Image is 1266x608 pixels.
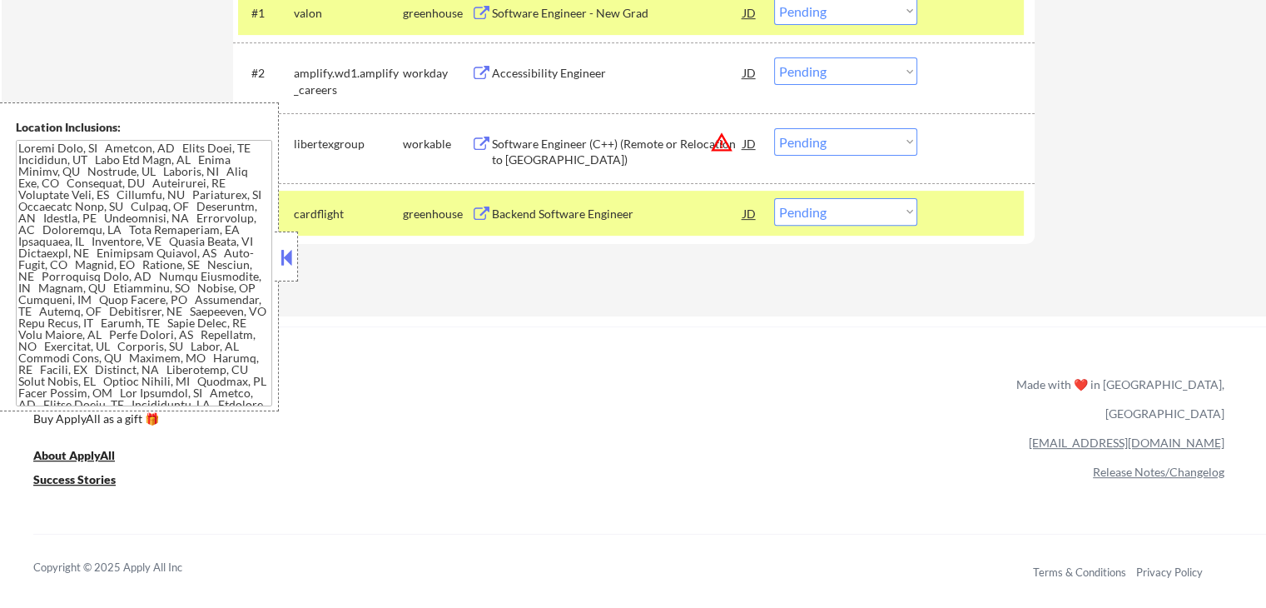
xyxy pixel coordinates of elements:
[33,393,668,411] a: Refer & earn free applications 👯‍♀️
[742,57,758,87] div: JD
[33,411,200,431] a: Buy ApplyAll as a gift 🎁
[33,447,138,468] a: About ApplyAll
[403,65,471,82] div: workday
[1093,465,1224,479] a: Release Notes/Changelog
[33,560,225,576] div: Copyright © 2025 Apply All Inc
[16,119,272,136] div: Location Inclusions:
[710,131,733,154] button: warning_amber
[403,206,471,222] div: greenhouse
[492,5,743,22] div: Software Engineer - New Grad
[742,128,758,158] div: JD
[492,65,743,82] div: Accessibility Engineer
[294,136,403,152] div: libertexgroup
[294,206,403,222] div: cardflight
[33,413,200,425] div: Buy ApplyAll as a gift 🎁
[33,471,138,492] a: Success Stories
[251,65,281,82] div: #2
[1029,436,1224,450] a: [EMAIL_ADDRESS][DOMAIN_NAME]
[403,5,471,22] div: greenhouse
[1033,566,1126,579] a: Terms & Conditions
[33,472,116,486] u: Success Stories
[492,206,743,222] div: Backend Software Engineer
[492,136,743,168] div: Software Engineer (C++) (Remote or Relocation to [GEOGRAPHIC_DATA])
[1010,370,1224,428] div: Made with ❤️ in [GEOGRAPHIC_DATA], [GEOGRAPHIC_DATA]
[742,198,758,228] div: JD
[294,5,403,22] div: valon
[403,136,471,152] div: workable
[33,448,115,462] u: About ApplyAll
[251,5,281,22] div: #1
[294,65,403,97] div: amplify.wd1.amplify_careers
[1136,566,1203,579] a: Privacy Policy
